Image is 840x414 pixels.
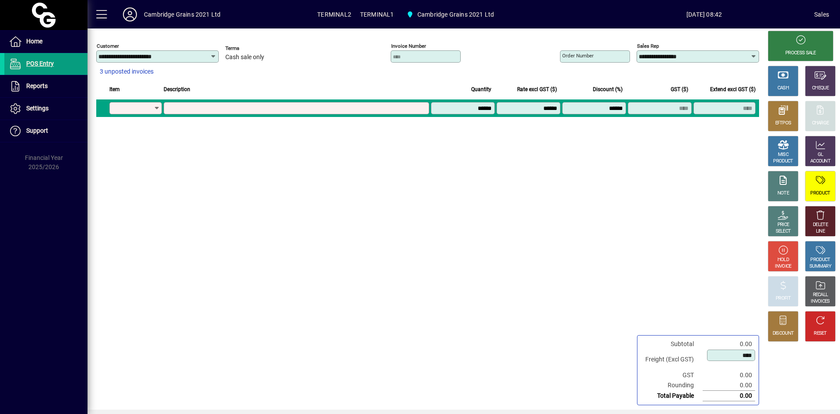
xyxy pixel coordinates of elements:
mat-label: Customer [97,43,119,49]
td: 0.00 [703,370,755,380]
td: 0.00 [703,339,755,349]
div: SELECT [776,228,791,235]
span: Cambridge Grains 2021 Ltd [402,7,497,22]
div: ACCOUNT [810,158,830,165]
td: Freight (Excl GST) [641,349,703,370]
span: Discount (%) [593,85,623,94]
div: PRODUCT [773,158,793,165]
div: HOLD [777,257,789,263]
mat-label: Order number [562,53,594,59]
span: TERMINAL1 [360,7,394,21]
span: Rate excl GST ($) [517,85,557,94]
div: PRODUCT [810,257,830,263]
a: Reports [4,75,87,97]
div: RESET [814,330,827,337]
td: Rounding [641,380,703,391]
a: Home [4,31,87,53]
a: Settings [4,98,87,120]
td: Total Payable [641,391,703,401]
button: Profile [116,7,144,22]
span: Reports [26,82,48,89]
div: PRICE [777,222,789,228]
div: Cambridge Grains 2021 Ltd [144,7,220,21]
div: CASH [777,85,789,92]
div: DISCOUNT [773,330,794,337]
div: NOTE [777,190,789,197]
td: Subtotal [641,339,703,349]
div: CHARGE [812,120,829,127]
span: Cambridge Grains 2021 Ltd [417,7,494,21]
span: GST ($) [671,85,688,94]
td: 0.00 [703,380,755,391]
span: TERMINAL2 [317,7,351,21]
div: LINE [816,228,825,235]
div: PROFIT [776,295,791,302]
div: PRODUCT [810,190,830,197]
mat-label: Invoice number [391,43,426,49]
div: Sales [814,7,829,21]
span: POS Entry [26,60,54,67]
a: Support [4,120,87,142]
div: DELETE [813,222,828,228]
button: 3 unposted invoices [96,64,157,80]
span: Support [26,127,48,134]
div: PROCESS SALE [785,50,816,57]
div: INVOICES [811,298,829,305]
span: Quantity [471,85,491,94]
div: GL [818,152,823,158]
span: Home [26,38,42,45]
span: Extend excl GST ($) [710,85,756,94]
td: GST [641,370,703,380]
span: [DATE] 08:42 [594,7,814,21]
span: Settings [26,105,49,112]
mat-label: Sales rep [637,43,659,49]
span: Cash sale only [225,54,264,61]
div: RECALL [813,292,828,298]
span: Description [164,85,190,94]
div: SUMMARY [809,263,831,270]
div: MISC [778,152,788,158]
span: Item [109,85,120,94]
span: Terms [225,46,278,51]
td: 0.00 [703,391,755,401]
div: INVOICE [775,263,791,270]
div: EFTPOS [775,120,791,127]
div: CHEQUE [812,85,829,92]
span: 3 unposted invoices [100,67,154,76]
